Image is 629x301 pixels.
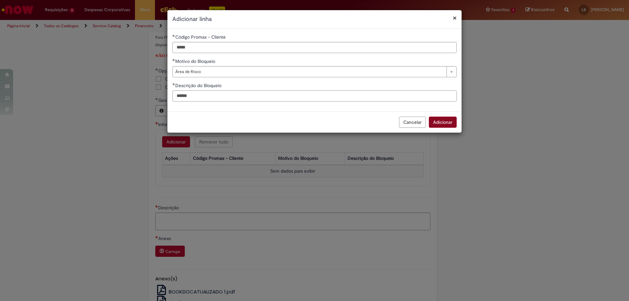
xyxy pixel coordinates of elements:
button: Adicionar [429,117,457,128]
button: Fechar modal [453,14,457,21]
span: Descrição do Bloqueio [175,83,223,88]
span: Código Promax - Cliente [175,34,227,40]
h2: Adicionar linha [172,15,457,24]
button: Cancelar [399,117,426,128]
span: Obrigatório Preenchido [172,83,175,85]
input: Código Promax - Cliente [172,42,457,53]
span: Obrigatório Preenchido [172,34,175,37]
span: Motivo do Bloqueio [175,58,217,64]
span: Área de Risco [175,66,443,77]
span: Obrigatório Preenchido [172,59,175,61]
input: Descrição do Bloqueio [172,90,457,102]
